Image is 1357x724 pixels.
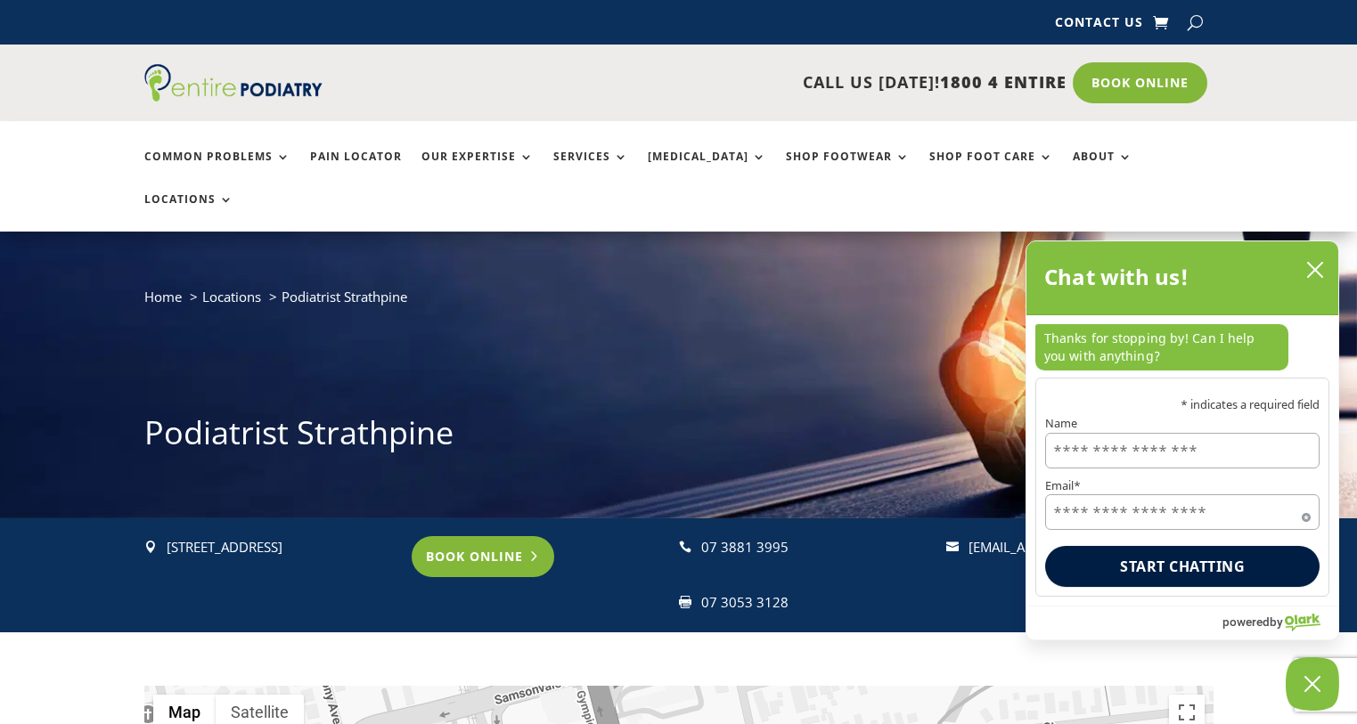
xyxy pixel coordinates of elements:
p: * indicates a required field [1045,399,1320,411]
button: close chatbox [1301,256,1329,283]
span:  [679,541,691,553]
a: Our Expertise [421,150,534,189]
a: [MEDICAL_DATA] [648,150,766,189]
a: Entire Podiatry [144,87,323,105]
input: Name [1045,433,1320,468]
a: Contact Us [1055,16,1143,36]
a: Book Online [412,536,555,577]
label: Name [1045,418,1320,429]
div: 07 3053 3128 [701,591,930,614]
a: Home [144,288,182,305]
a: Common Problems [144,150,290,189]
a: Powered by Olark [1222,606,1338,639]
a: Shop Foot Care [929,150,1053,189]
button: Close Chatbox [1286,657,1339,711]
nav: breadcrumb [144,285,1214,321]
p: CALL US [DATE]! [391,71,1067,94]
span:  [946,541,959,553]
a: Pain Locator [310,150,402,189]
img: logo (1) [144,64,323,102]
span: powered [1222,610,1270,633]
span:  [679,596,691,608]
h1: Podiatrist Strathpine [144,411,1214,464]
a: Services [553,150,628,189]
span: 1800 4 ENTIRE [940,71,1067,93]
span: Required field [1302,509,1311,518]
a: About [1073,150,1132,189]
div: olark chatbox [1026,240,1339,640]
a: [EMAIL_ADDRESS][DOMAIN_NAME] [969,538,1183,556]
a: Locations [202,288,261,305]
input: Email [1045,494,1320,530]
a: Shop Footwear [786,150,910,189]
label: Email* [1045,480,1320,492]
p: Thanks for stopping by! Can I help you with anything? [1035,324,1288,370]
a: Book Online [1073,62,1207,103]
div: 07 3881 3995 [701,536,930,559]
a: Locations [144,193,233,232]
div: chat [1026,315,1338,378]
h2: Chat with us! [1044,259,1189,295]
span: by [1270,610,1283,633]
span: Podiatrist Strathpine [282,288,407,305]
span:  [144,541,157,553]
button: Start chatting [1045,546,1320,587]
p: [STREET_ADDRESS] [167,536,396,559]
